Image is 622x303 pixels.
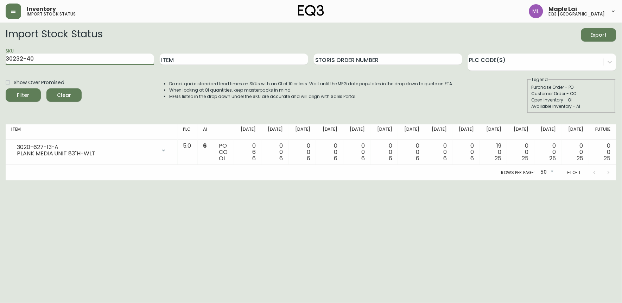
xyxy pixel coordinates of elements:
th: PLC [178,124,198,140]
div: 0 0 [267,143,283,162]
span: OI [219,154,225,162]
h5: eq3 [GEOGRAPHIC_DATA] [549,12,605,16]
div: 0 6 [240,143,256,162]
div: Available Inventory - AI [532,103,612,110]
span: Inventory [27,6,56,12]
th: [DATE] [562,124,589,140]
span: 6 [307,154,310,162]
div: PLANK MEDIA UNIT 83"H-WLT [17,150,157,157]
span: 25 [577,154,583,162]
span: 6 [389,154,392,162]
div: 0 0 [458,143,474,162]
span: 6 [443,154,447,162]
th: [DATE] [480,124,507,140]
div: Customer Order - CO [532,91,612,97]
div: 0 0 [540,143,556,162]
th: [DATE] [343,124,371,140]
h5: import stock status [27,12,76,16]
th: [DATE] [507,124,534,140]
div: Open Inventory - OI [532,97,612,103]
div: 50 [538,167,555,178]
th: Future [589,124,616,140]
div: 0 0 [349,143,365,162]
th: [DATE] [316,124,343,140]
img: logo [298,5,324,16]
legend: Legend [532,76,549,83]
span: 25 [550,154,556,162]
button: Filter [6,88,41,102]
li: When looking at OI quantities, keep masterpacks in mind. [169,87,453,93]
div: 0 0 [376,143,392,162]
span: 6 [334,154,338,162]
li: MFGs listed in the drop down under the SKU are accurate and will align with Sales Portal. [169,93,453,100]
span: 6 [416,154,420,162]
div: 0 0 [595,143,611,162]
span: 25 [495,154,502,162]
th: Item [6,124,178,140]
div: 0 0 [513,143,529,162]
span: 6 [280,154,283,162]
li: Do not quote standard lead times on SKUs with an OI of 10 or less. Wait until the MFG date popula... [169,81,453,87]
span: Clear [52,91,76,100]
span: Export [587,31,611,39]
p: 1-1 of 1 [566,169,580,176]
span: 25 [522,154,529,162]
span: 6 [471,154,474,162]
div: 3020-627-13-A [17,144,157,150]
div: 0 0 [294,143,311,162]
div: 3020-627-13-APLANK MEDIA UNIT 83"H-WLT [11,143,172,158]
span: 6 [361,154,365,162]
div: Purchase Order - PO [532,84,612,91]
img: 61e28cffcf8cc9f4e300d877dd684943 [529,4,543,18]
th: [DATE] [425,124,453,140]
td: 5.0 [178,140,198,165]
h2: Import Stock Status [6,28,102,42]
th: [DATE] [261,124,289,140]
div: 19 0 [485,143,502,162]
div: 0 0 [431,143,447,162]
th: [DATE] [452,124,480,140]
div: 0 0 [322,143,338,162]
div: PO CO [219,143,228,162]
span: 25 [604,154,611,162]
span: 6 [252,154,256,162]
button: Clear [46,88,82,102]
th: [DATE] [534,124,562,140]
th: [DATE] [234,124,261,140]
button: Export [581,28,616,42]
th: AI [198,124,214,140]
span: Show Over Promised [14,79,64,86]
th: [DATE] [370,124,398,140]
div: Filter [17,91,30,100]
span: 6 [203,142,207,150]
div: 0 0 [567,143,584,162]
th: [DATE] [398,124,425,140]
span: Maple Lai [549,6,577,12]
div: 0 0 [404,143,420,162]
p: Rows per page: [501,169,535,176]
th: [DATE] [289,124,316,140]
